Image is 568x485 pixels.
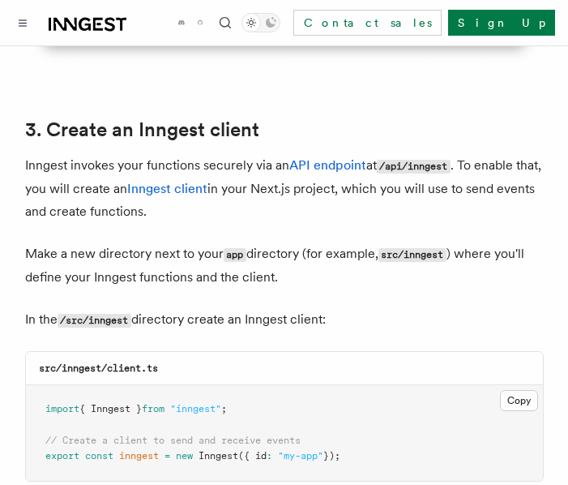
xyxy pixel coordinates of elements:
span: }); [323,450,340,461]
code: src/inngest [378,248,446,262]
span: new [176,450,193,461]
span: inngest [119,450,159,461]
button: Find something... [216,13,235,32]
span: from [142,403,164,414]
p: In the directory create an Inngest client: [25,308,544,332]
span: import [45,403,79,414]
span: { Inngest } [79,403,142,414]
code: /api/inngest [377,160,451,174]
a: Inngest client [127,181,207,196]
span: // Create a client to send and receive events [45,435,301,446]
span: Inngest [199,450,238,461]
span: ({ id [238,450,267,461]
p: Inngest invokes your functions securely via an at . To enable that, you will create an in your Ne... [25,154,544,223]
button: Toggle dark mode [241,13,280,32]
a: API endpoint [289,157,366,173]
a: Sign Up [448,10,555,36]
code: /src/inngest [58,314,131,328]
button: Toggle navigation [13,13,32,32]
code: src/inngest/client.ts [39,363,158,374]
span: "my-app" [278,450,323,461]
span: export [45,450,79,461]
span: const [85,450,113,461]
button: Copy [500,390,538,411]
a: 3. Create an Inngest client [25,118,259,141]
p: Make a new directory next to your directory (for example, ) where you'll define your Inngest func... [25,242,544,289]
span: : [267,450,272,461]
span: ; [221,403,227,414]
span: = [164,450,170,461]
a: Contact sales [293,10,442,36]
span: "inngest" [170,403,221,414]
code: app [224,248,246,262]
